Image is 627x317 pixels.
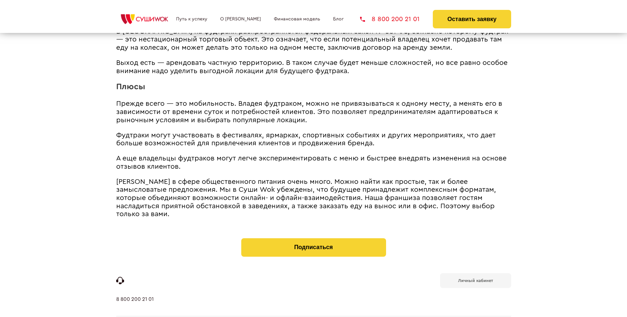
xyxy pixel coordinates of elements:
a: Путь к успеху [176,16,207,22]
a: Блог [333,16,344,22]
a: Финансовая модель [274,16,320,22]
span: В [GEOGRAPHIC_DATA] на фудтраки распространяется федеральный закон № 381-ФЗ, согласно которому фу... [116,28,508,51]
button: Оставить заявку [433,10,511,28]
span: Плюсы [116,83,145,91]
a: 8 800 200 21 01 [360,16,420,22]
a: Личный кабинет [440,273,511,288]
a: 8 800 200 21 01 [116,296,154,316]
span: Выход есть ― арендовать частную территорию. В таком случае будет меньше сложностей, но все равно ... [116,59,508,74]
span: Прежде всего ― это мобильность. Владея фудтраком, можно не привязываться к одному месту, а менять... [116,100,502,123]
span: А еще владельцы фудтраков могут легче экспериментировать с меню и быстрее внедрять изменения на о... [116,155,507,170]
button: Подписаться [241,238,386,257]
span: [PERSON_NAME] в сфере общественного питания очень много. Можно найти как простые, так и более зам... [116,178,496,217]
a: О [PERSON_NAME] [220,16,261,22]
b: Личный кабинет [458,278,493,283]
span: Фудтраки могут участвовать в фестивалях, ярмарках, спортивных событиях и других мероприятиях, что... [116,132,496,147]
span: 8 800 200 21 01 [372,16,420,22]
